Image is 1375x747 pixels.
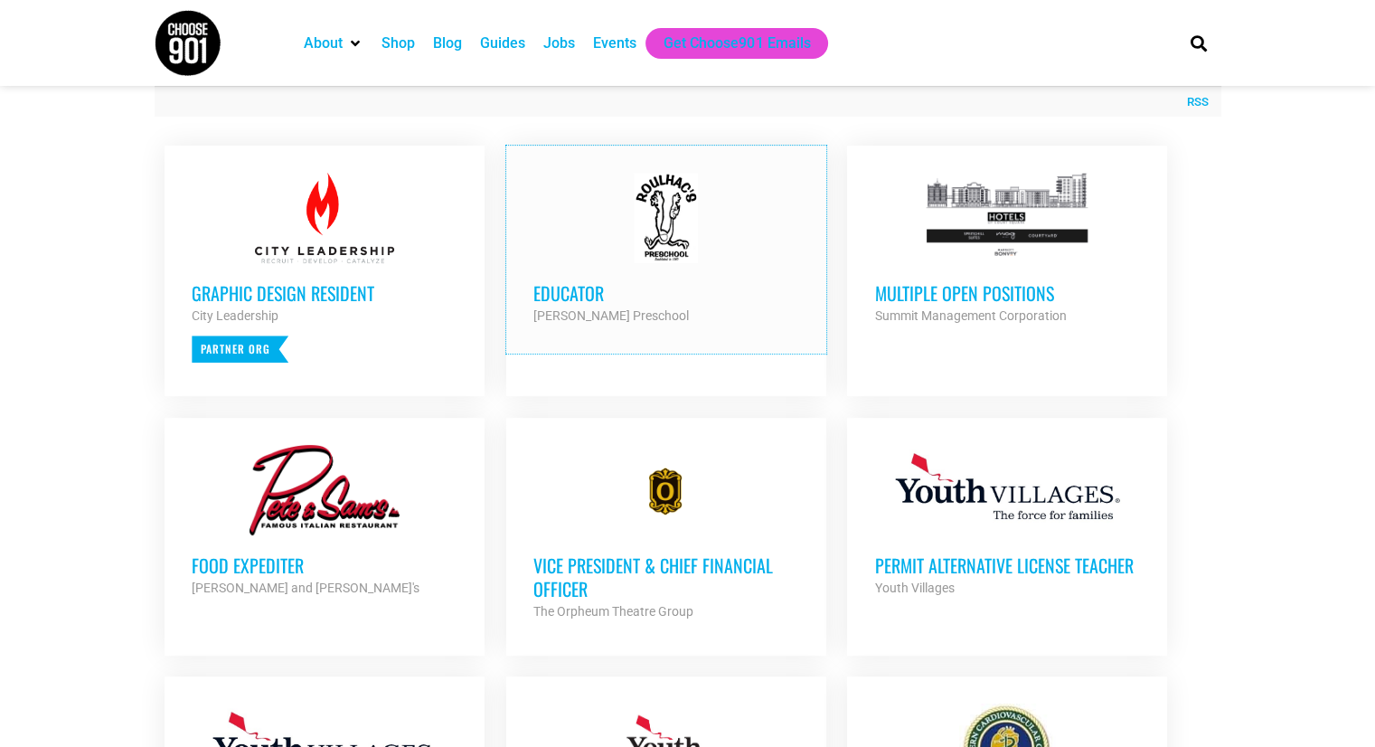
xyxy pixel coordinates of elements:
a: Events [593,33,636,54]
a: Vice President & Chief Financial Officer The Orpheum Theatre Group [506,418,826,649]
p: Partner Org [192,336,288,363]
a: Shop [381,33,415,54]
h3: Vice President & Chief Financial Officer [533,553,799,600]
h3: Graphic Design Resident [192,281,457,305]
a: Graphic Design Resident City Leadership Partner Org [165,146,485,390]
a: About [304,33,343,54]
h3: Educator [533,281,799,305]
a: Food Expediter [PERSON_NAME] and [PERSON_NAME]'s [165,418,485,626]
div: About [295,28,372,59]
div: Search [1183,28,1213,58]
a: Guides [480,33,525,54]
a: RSS [1178,93,1209,111]
a: Educator [PERSON_NAME] Preschool [506,146,826,354]
a: Jobs [543,33,575,54]
a: Multiple Open Positions Summit Management Corporation [847,146,1167,354]
h3: Permit Alternative License Teacher [874,553,1140,577]
a: Get Choose901 Emails [664,33,810,54]
strong: City Leadership [192,308,278,323]
h3: Multiple Open Positions [874,281,1140,305]
strong: [PERSON_NAME] Preschool [533,308,689,323]
strong: The Orpheum Theatre Group [533,604,693,619]
strong: [PERSON_NAME] and [PERSON_NAME]'s [192,581,419,595]
a: Blog [433,33,462,54]
nav: Main nav [295,28,1159,59]
h3: Food Expediter [192,553,457,577]
strong: Youth Villages [874,581,954,595]
strong: Summit Management Corporation [874,308,1066,323]
a: Permit Alternative License Teacher Youth Villages [847,418,1167,626]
